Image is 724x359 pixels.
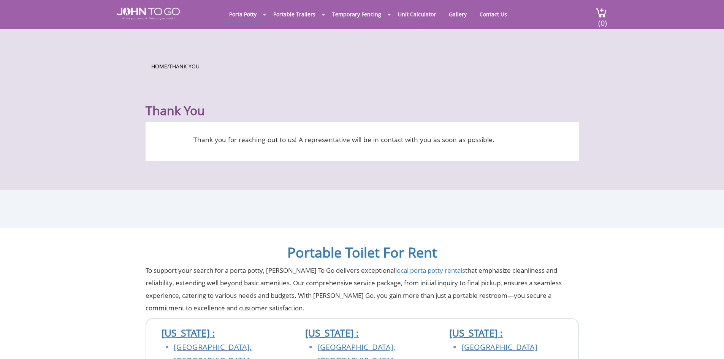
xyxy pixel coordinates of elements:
span: (0) [598,12,607,28]
a: local porta potty rentals [395,266,465,275]
a: [US_STATE] : [449,326,503,339]
a: Contact Us [474,7,513,22]
ul: / [151,61,573,70]
p: Thank you for reaching out to us! A representative will be in contact with you as soon as possible. [157,133,531,146]
a: Home [151,63,167,70]
h1: Thank You [146,85,579,118]
a: [GEOGRAPHIC_DATA] [461,342,537,352]
img: JOHN to go [117,8,180,20]
a: [US_STATE] : [305,326,359,339]
a: Portable Trailers [268,7,321,22]
p: To support your search for a porta potty, [PERSON_NAME] To Go delivers exceptional that emphasize... [146,264,579,314]
a: Portable Toilet For Rent [287,243,437,262]
a: Porta Potty [223,7,262,22]
a: Thank You [169,63,200,70]
a: [US_STATE] : [162,326,215,339]
a: Temporary Fencing [326,7,387,22]
a: Gallery [443,7,472,22]
a: Unit Calculator [392,7,442,22]
img: cart a [596,8,607,18]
